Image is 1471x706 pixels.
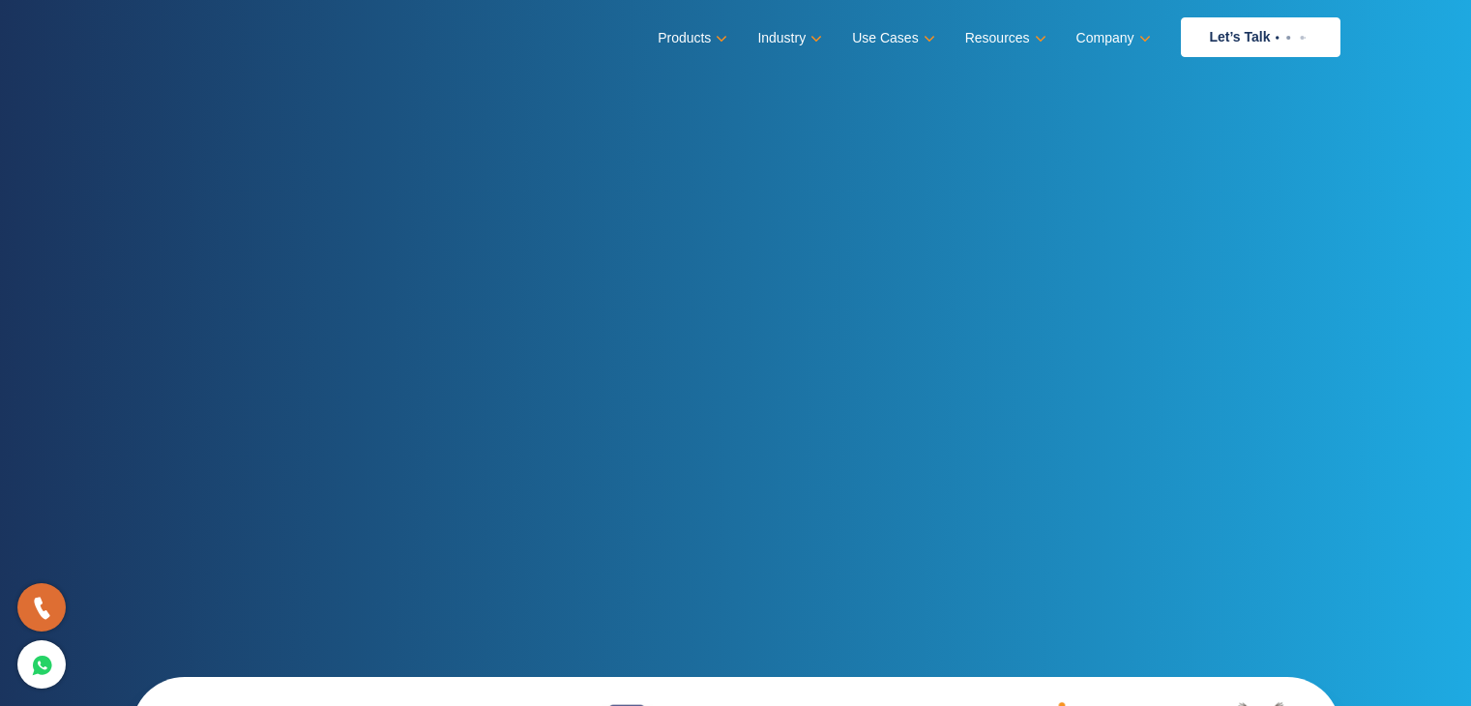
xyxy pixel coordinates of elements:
[1181,17,1340,57] a: Let’s Talk
[1076,24,1147,52] a: Company
[965,24,1043,52] a: Resources
[757,24,818,52] a: Industry
[852,24,930,52] a: Use Cases
[658,24,723,52] a: Products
